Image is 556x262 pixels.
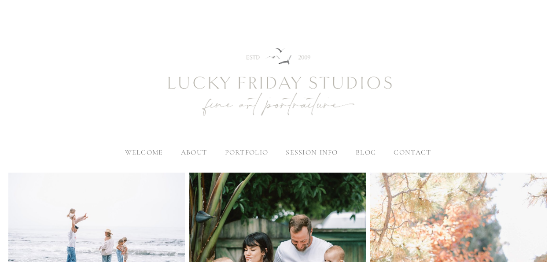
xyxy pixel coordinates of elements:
[356,148,376,157] a: blog
[394,148,431,157] a: contact
[225,148,269,157] label: portfolio
[120,17,437,149] img: Newborn Photography Denver | Lucky Friday Studios
[181,148,207,157] label: about
[125,148,163,157] a: welcome
[286,148,338,157] label: session info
